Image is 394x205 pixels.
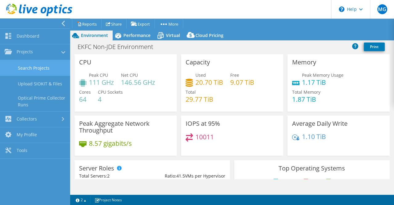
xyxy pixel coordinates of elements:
span: 41.5 [176,173,185,179]
h4: 146.56 GHz [121,79,155,86]
h4: 20.70 TiB [195,79,223,86]
h4: 10011 [195,133,214,140]
a: Share [101,19,127,29]
h3: Server Roles [79,165,114,172]
span: Environment [81,32,108,38]
span: Virtual [166,32,180,38]
h4: 1.10 TiB [302,133,326,140]
h3: Capacity [186,59,210,66]
span: Cloud Pricing [195,32,223,38]
h4: 29.77 TiB [186,96,213,103]
h3: Memory [292,59,316,66]
span: Peak CPU [89,72,108,78]
span: Used [195,72,206,78]
h3: Average Daily Write [292,120,348,127]
h4: 8.57 gigabits/s [89,140,132,147]
h3: Top Operating Systems [239,165,385,172]
div: Total Servers: [79,173,152,179]
span: Total Memory [292,89,320,95]
a: Project Notes [90,196,126,204]
a: Reports [72,19,102,29]
h4: 9.07 TiB [230,79,254,86]
li: Linux [302,178,321,185]
h1: EKFC Non-JDE Environment [75,43,163,50]
span: MG [377,4,387,14]
h4: 1.87 TiB [292,96,320,103]
span: 2 [107,173,110,179]
a: Print [364,43,385,51]
span: Free [230,72,239,78]
span: Performance [123,32,151,38]
a: Export [126,19,155,29]
li: Windows [272,178,298,185]
svg: \n [339,6,344,12]
span: CPU Sockets [98,89,123,95]
h3: CPU [79,59,91,66]
h4: 111 GHz [89,79,114,86]
span: Cores [79,89,91,95]
li: VMware [325,178,349,185]
h4: 4 [98,96,123,103]
h3: Peak Aggregate Network Throughput [79,120,172,134]
span: Net CPU [121,72,138,78]
a: 2 [71,196,90,204]
a: More [155,19,183,29]
h3: IOPS at 95% [186,120,220,127]
div: Ratio: VMs per Hypervisor [152,173,225,179]
h4: 1.17 TiB [302,79,344,86]
span: Peak Memory Usage [302,72,344,78]
h4: 64 [79,96,91,103]
span: Total [186,89,196,95]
